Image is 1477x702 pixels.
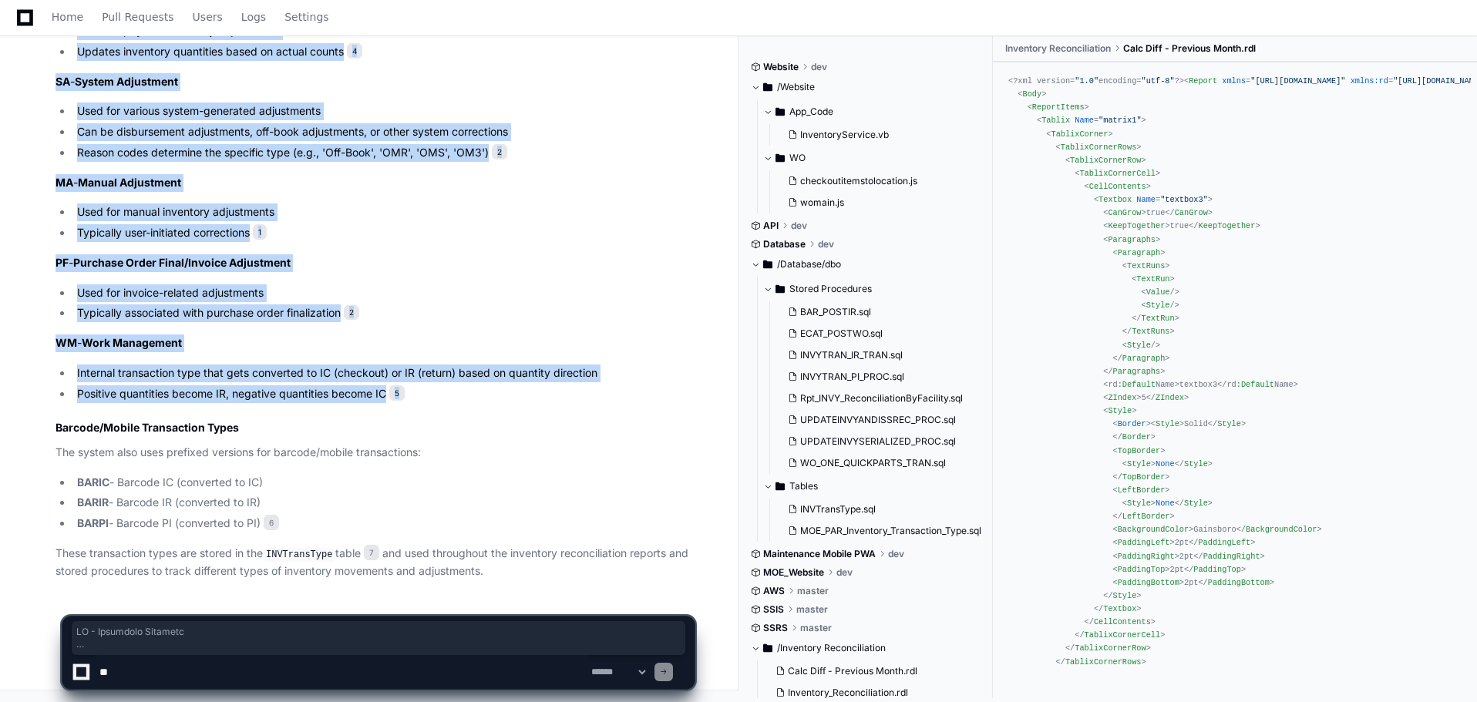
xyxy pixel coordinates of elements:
span: "matrix1" [1098,116,1141,125]
li: Used for manual inventory adjustments [72,203,695,221]
svg: Directory [776,102,785,121]
span: < > [1113,578,1184,587]
span: 2pt [1113,552,1265,561]
span: < > [1122,261,1170,270]
span: </ > [1236,525,1322,534]
button: UPDATEINVYSERIALIZED_PROC.sql [782,431,981,452]
strong: Manual Adjustment [78,176,181,189]
span: TextRun [1142,314,1175,323]
strong: Purchase Order Final/Invoice Adjustment [73,256,291,269]
span: Maintenance Mobile PWA [763,548,876,560]
span: Textbox [1098,195,1132,204]
span: < > [1103,393,1141,402]
span: </ > [1175,459,1213,469]
span: </ > [1146,393,1189,402]
strong: MA [56,176,73,189]
span: </ > [1132,314,1179,323]
li: Used for various system-generated adjustments [72,102,695,120]
strong: BARPI [77,516,109,529]
span: "utf-8" [1142,76,1175,86]
span: </ > [1165,208,1213,217]
span: WO_ONE_QUICKPARTS_TRAN.sql [800,457,946,469]
span: 2 [492,144,507,160]
span: MOE_PAR_Inventory_Transaction_Type.sql [800,525,981,537]
span: < > [1113,248,1166,257]
span: 2pt [1113,565,1247,574]
button: INVYTRAN_PI_PROC.sql [782,366,981,388]
span: 1 [253,224,267,240]
span: TextRuns [1127,261,1165,270]
h2: Barcode/Mobile Transaction Types [56,420,695,435]
span: TablixCornerRows [1061,143,1137,152]
span: < > [1065,156,1146,165]
span: INVYTRAN_PI_PROC.sql [800,371,904,383]
strong: Work Management [82,336,182,349]
span: Rpt_INVY_ReconciliationByFacility.sql [800,392,963,405]
span: TablixCornerRow [1070,156,1141,165]
span: Name [1136,195,1156,204]
button: Rpt_INVY_ReconciliationByFacility.sql [782,388,981,409]
span: TablixCornerCell [1079,169,1156,178]
span: LeftBorder [1122,512,1170,521]
span: TextRuns [1132,327,1169,336]
span: Style [1127,459,1151,469]
span: PaddingRight [1203,552,1260,561]
span: PaddingLeft [1118,538,1170,547]
span: < > [1028,102,1089,112]
span: < > [1113,538,1175,547]
svg: Directory [776,477,785,495]
span: Style [1127,341,1151,350]
span: < > [1151,419,1184,428]
span: PaddingTop [1193,565,1241,574]
span: </ > [1198,578,1274,587]
li: Updates inventory quantities based on actual counts [72,43,695,61]
span: < > [1113,419,1151,428]
li: - Barcode IC (converted to IC) [72,474,695,492]
span: /Website [777,81,815,93]
span: < > [1113,565,1170,574]
span: < > [1113,552,1179,561]
span: Report [1189,76,1217,86]
span: TopBorder [1118,446,1160,455]
span: Inventory Reconciliation [1005,42,1111,55]
span: PaddingRight [1118,552,1175,561]
button: InventoryService.vb [782,124,972,146]
button: MOE_PAR_Inventory_Transaction_Type.sql [782,520,981,542]
li: Used for invoice-related adjustments [72,284,695,302]
span: Gainsboro [1113,525,1322,534]
p: The system also uses prefixed versions for barcode/mobile transactions: [56,444,695,462]
button: WO [763,146,981,170]
span: 2pt [1113,578,1275,587]
span: Style [1184,499,1208,508]
span: Database [763,238,806,250]
span: xmlns [1222,76,1246,86]
span: TopBorder [1122,472,1165,482]
span: dev [811,61,827,73]
span: "textbox3" [1160,195,1208,204]
span: PaddingBottom [1208,578,1270,587]
span: 5 [389,385,405,401]
span: <rd Name>textbox3</rd Name> [1103,380,1298,389]
span: Paragraphs [1108,235,1156,244]
span: 7 [364,545,379,560]
span: LO - Ipsumdolo Sitametc Adip elit seddo eiu tempori utl etdo magnaaliq Enimadmin veniamq nostrude... [76,626,681,650]
p: - [56,174,695,192]
span: </ > [1208,419,1246,428]
span: < > [1122,459,1156,469]
span: LeftBorder [1118,485,1166,495]
span: < > [1018,89,1046,99]
span: </ > [1184,565,1246,574]
button: /Website [751,75,981,99]
strong: SA [56,75,70,88]
span: AWS [763,585,785,597]
span: Style [1127,499,1151,508]
span: KeepTogether [1198,221,1255,230]
span: < /> [1122,341,1160,350]
span: Website [763,61,799,73]
button: UPDATEINVYANDISSREC_PROC.sql [782,409,981,431]
strong: PF [56,256,69,269]
span: < > [1113,485,1170,495]
span: Settings [284,12,328,22]
button: BAR_POSTIR.sql [782,301,981,323]
span: Border [1118,419,1146,428]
